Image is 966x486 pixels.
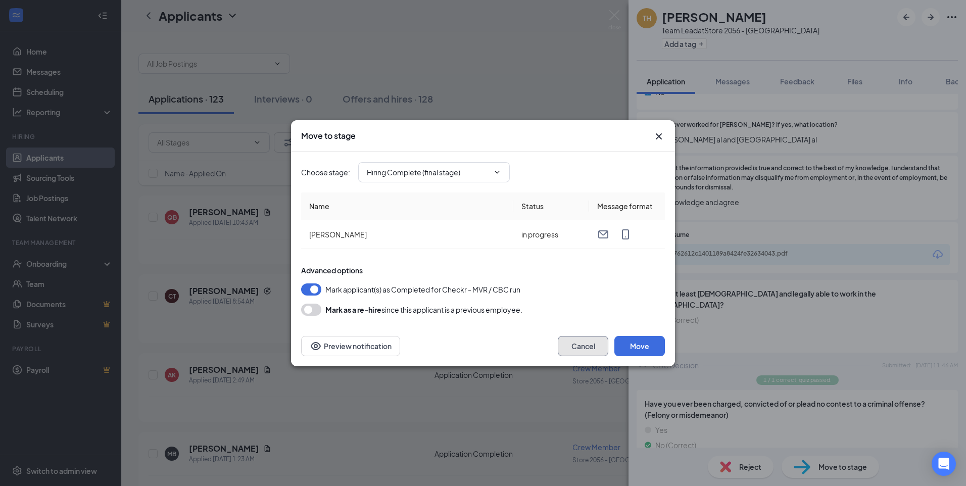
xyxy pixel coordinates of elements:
button: Close [653,130,665,142]
b: Mark as a re-hire [325,305,381,314]
span: [PERSON_NAME] [309,230,367,239]
svg: MobileSms [619,228,632,240]
svg: Eye [310,340,322,352]
svg: Cross [653,130,665,142]
div: Advanced options [301,265,665,275]
td: in progress [513,220,589,249]
h3: Move to stage [301,130,356,141]
th: Status [513,192,589,220]
th: Message format [589,192,665,220]
th: Name [301,192,513,220]
span: Choose stage : [301,167,350,178]
svg: Email [597,228,609,240]
button: Cancel [558,336,608,356]
button: Move [614,336,665,356]
svg: ChevronDown [493,168,501,176]
div: since this applicant is a previous employee. [325,304,522,316]
div: Open Intercom Messenger [932,452,956,476]
span: Mark applicant(s) as Completed for Checkr - MVR / CBC run [325,283,520,296]
button: Preview notificationEye [301,336,400,356]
